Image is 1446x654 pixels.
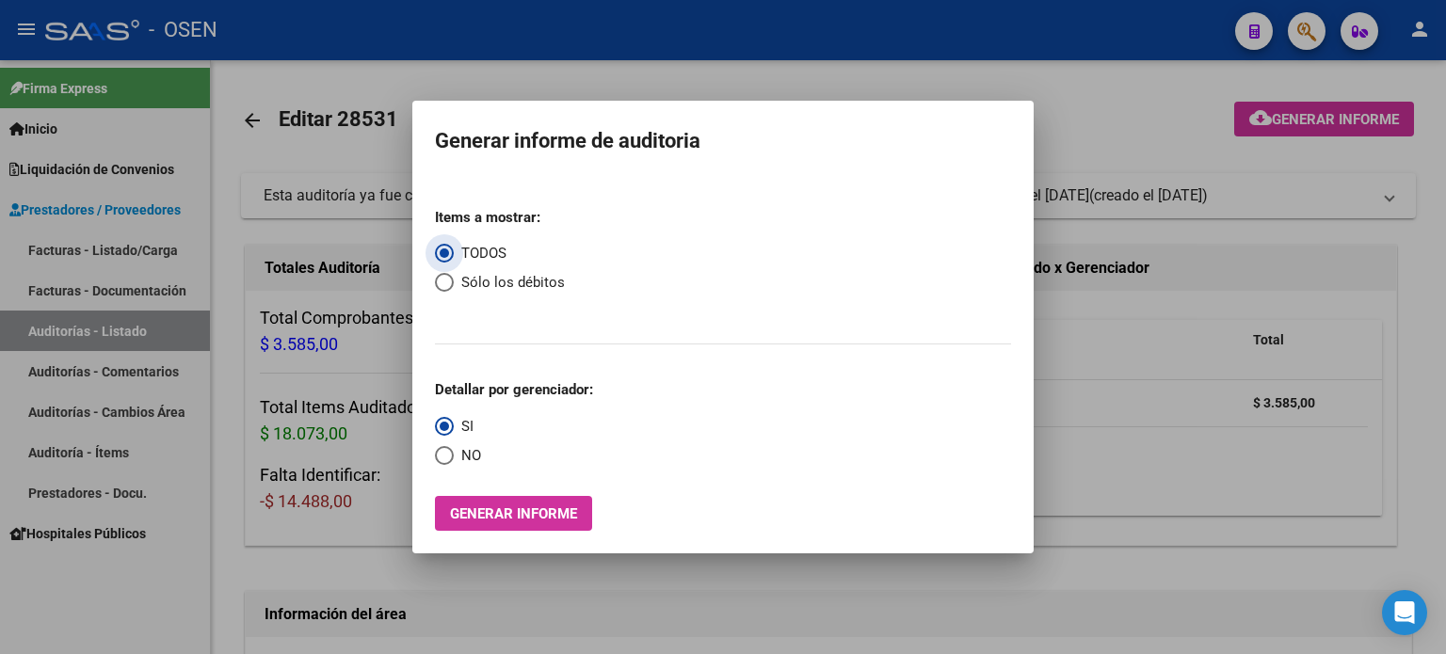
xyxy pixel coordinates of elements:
span: TODOS [454,243,506,264]
span: Generar informe [450,505,577,522]
button: Generar informe [435,496,592,531]
h1: Generar informe de auditoria [435,123,1011,159]
div: Open Intercom Messenger [1382,590,1427,635]
span: NO [454,445,481,467]
mat-radio-group: Select an option [435,365,593,466]
strong: Detallar por gerenciador: [435,381,593,398]
mat-radio-group: Select an option [435,193,565,323]
span: SI [454,416,474,438]
strong: Items a mostrar: [435,209,540,226]
span: Sólo los débitos [454,272,565,294]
